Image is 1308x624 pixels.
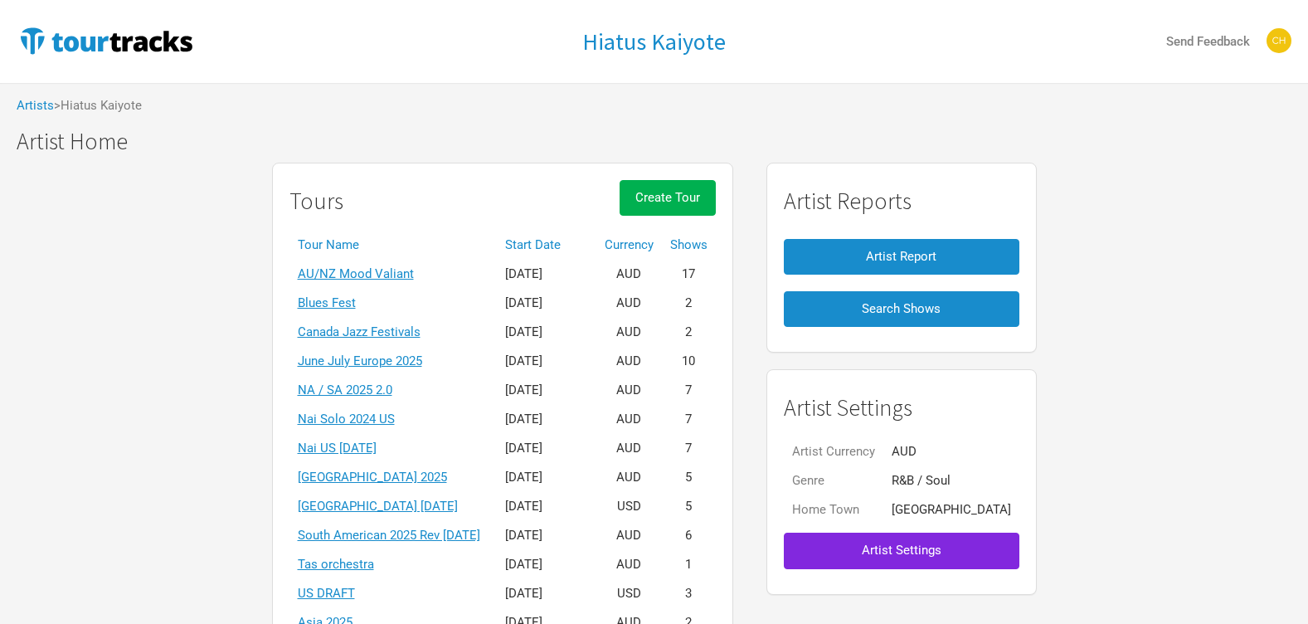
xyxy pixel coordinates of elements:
[289,231,497,260] th: Tour Name
[497,318,596,347] td: [DATE]
[497,405,596,434] td: [DATE]
[497,347,596,376] td: [DATE]
[596,318,662,347] td: AUD
[298,383,392,397] a: NA / SA 2025 2.0
[862,301,941,316] span: Search Shows
[662,347,716,376] td: 10
[662,231,716,260] th: Shows
[298,412,395,427] a: Nai Solo 2024 US
[662,492,716,521] td: 5
[497,260,596,289] td: [DATE]
[662,463,716,492] td: 5
[883,466,1019,495] td: R&B / Soul
[596,579,662,608] td: USD
[497,492,596,521] td: [DATE]
[497,376,596,405] td: [DATE]
[784,231,1019,283] a: Artist Report
[1166,34,1250,49] strong: Send Feedback
[298,586,355,601] a: US DRAFT
[1267,28,1291,53] img: chrystallag
[298,266,414,281] a: AU/NZ Mood Valiant
[298,441,377,456] a: Nai US [DATE]
[662,289,716,318] td: 2
[54,100,142,112] span: > Hiatus Kaiyote
[497,550,596,579] td: [DATE]
[298,528,480,543] a: South American 2025 Rev [DATE]
[662,434,716,463] td: 7
[784,533,1019,568] button: Artist Settings
[497,289,596,318] td: [DATE]
[620,180,716,231] a: Create Tour
[635,190,700,205] span: Create Tour
[596,405,662,434] td: AUD
[662,260,716,289] td: 17
[862,543,941,558] span: Artist Settings
[784,283,1019,335] a: Search Shows
[662,318,716,347] td: 2
[866,249,936,264] span: Artist Report
[17,24,196,57] img: TourTracks
[662,376,716,405] td: 7
[497,231,596,260] th: Start Date
[883,495,1019,524] td: [GEOGRAPHIC_DATA]
[596,231,662,260] th: Currency
[582,29,726,55] a: Hiatus Kaiyote
[596,347,662,376] td: AUD
[298,324,421,339] a: Canada Jazz Festivals
[662,579,716,608] td: 3
[298,295,356,310] a: Blues Fest
[662,550,716,579] td: 1
[298,499,458,514] a: [GEOGRAPHIC_DATA] [DATE]
[497,434,596,463] td: [DATE]
[662,405,716,434] td: 7
[497,463,596,492] td: [DATE]
[596,521,662,550] td: AUD
[662,521,716,550] td: 6
[784,291,1019,327] button: Search Shows
[784,524,1019,577] a: Artist Settings
[784,466,883,495] td: Genre
[784,437,883,466] td: Artist Currency
[784,395,1019,421] h1: Artist Settings
[596,376,662,405] td: AUD
[17,98,54,113] a: Artists
[582,27,726,56] h1: Hiatus Kaiyote
[883,437,1019,466] td: AUD
[596,289,662,318] td: AUD
[784,495,883,524] td: Home Town
[596,463,662,492] td: AUD
[596,260,662,289] td: AUD
[497,521,596,550] td: [DATE]
[596,492,662,521] td: USD
[298,557,374,572] a: Tas orchestra
[298,470,447,485] a: [GEOGRAPHIC_DATA] 2025
[784,188,1019,214] h1: Artist Reports
[289,188,343,214] h1: Tours
[596,434,662,463] td: AUD
[620,180,716,216] button: Create Tour
[784,239,1019,275] button: Artist Report
[298,353,422,368] a: June July Europe 2025
[596,550,662,579] td: AUD
[17,129,1308,154] h1: Artist Home
[497,579,596,608] td: [DATE]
